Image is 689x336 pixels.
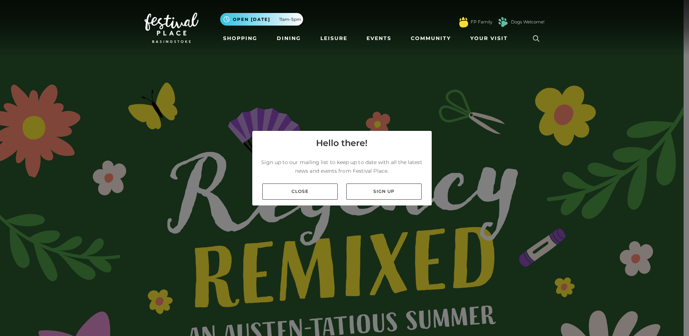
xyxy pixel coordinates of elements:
p: Sign up to our mailing list to keep up to date with all the latest news and events from Festival ... [258,158,426,175]
h4: Hello there! [316,137,368,150]
a: Dogs Welcome! [511,19,544,25]
a: Dining [274,32,304,45]
span: 11am-5pm [279,16,301,23]
a: Close [262,184,338,200]
a: Shopping [220,32,260,45]
a: Your Visit [467,32,514,45]
span: Open [DATE] [233,16,270,23]
button: Open [DATE] 11am-5pm [220,13,303,26]
a: Community [408,32,454,45]
a: Sign up [346,184,422,200]
a: Leisure [317,32,350,45]
a: FP Family [471,19,492,25]
a: Events [364,32,394,45]
span: Your Visit [470,35,508,42]
img: Festival Place Logo [145,13,199,43]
